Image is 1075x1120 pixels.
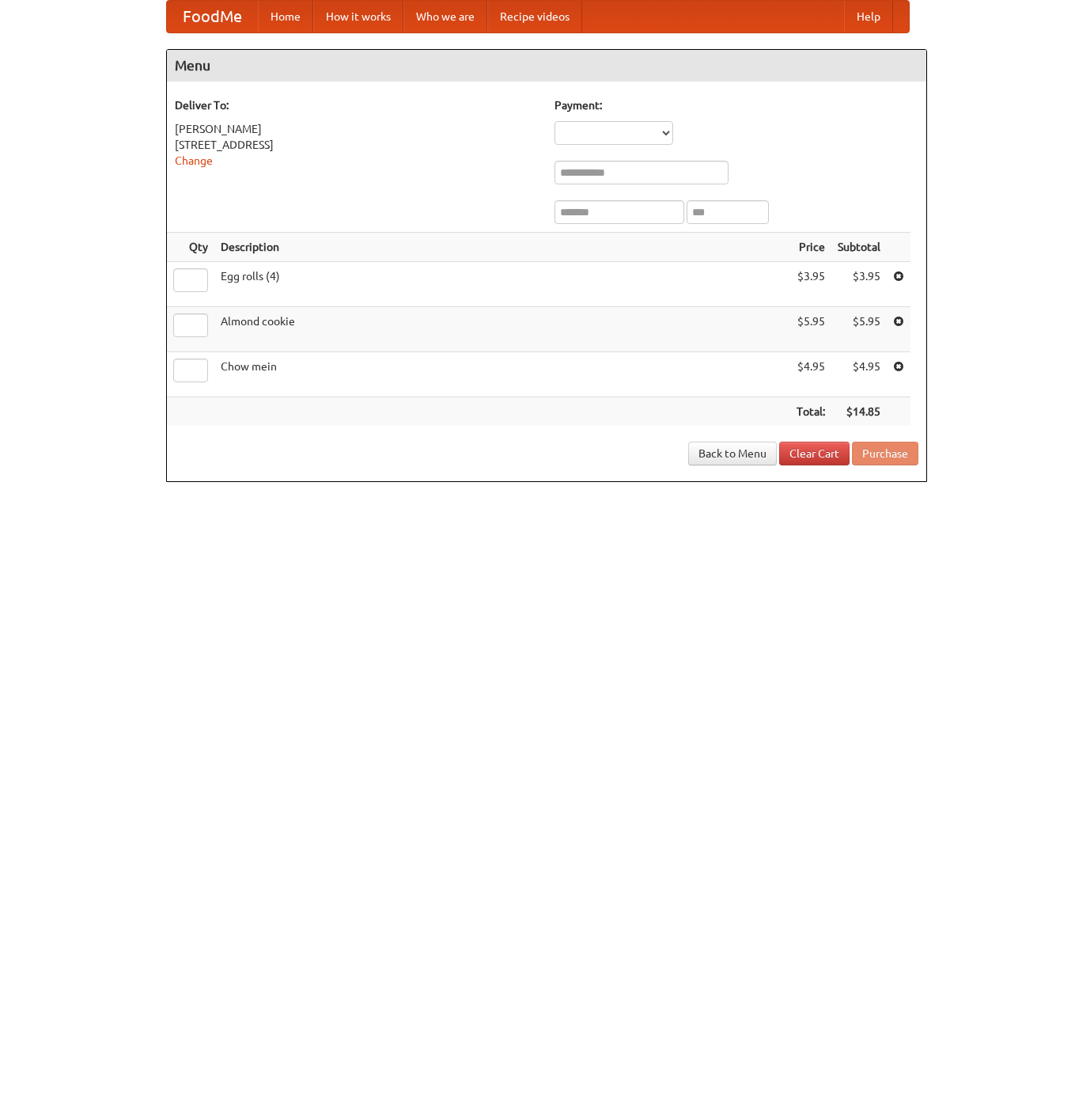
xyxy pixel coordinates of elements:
[175,97,539,113] h5: Deliver To:
[175,121,539,137] div: [PERSON_NAME]
[175,137,539,153] div: [STREET_ADDRESS]
[790,307,831,352] td: $5.95
[790,233,831,262] th: Price
[313,1,403,32] a: How it works
[214,233,790,262] th: Description
[831,352,887,397] td: $4.95
[555,97,918,113] h5: Payment:
[831,262,887,307] td: $3.95
[214,262,790,307] td: Egg rolls (4)
[403,1,487,32] a: Who we are
[844,1,893,32] a: Help
[167,50,926,82] h4: Menu
[852,442,918,465] button: Purchase
[688,442,777,465] a: Back to Menu
[831,307,887,352] td: $5.95
[831,397,887,427] th: $14.85
[790,352,831,397] td: $4.95
[790,262,831,307] td: $3.95
[214,307,790,352] td: Almond cookie
[258,1,313,32] a: Home
[831,233,887,262] th: Subtotal
[487,1,582,32] a: Recipe videos
[779,442,850,465] a: Clear Cart
[167,233,214,262] th: Qty
[214,352,790,397] td: Chow mein
[167,1,258,32] a: FoodMe
[175,154,213,167] a: Change
[790,397,831,427] th: Total:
